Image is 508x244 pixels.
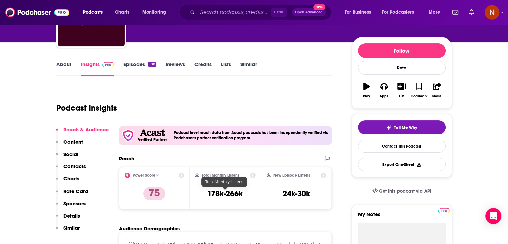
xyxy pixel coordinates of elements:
div: Play [363,94,370,98]
span: Charts [115,8,129,17]
div: Search podcasts, credits, & more... [185,5,338,20]
button: Rate Card [56,188,88,200]
label: My Notes [358,211,446,223]
a: Pro website [438,207,450,213]
div: Share [432,94,441,98]
img: Podchaser - Follow, Share and Rate Podcasts [5,6,69,19]
a: InsightsPodchaser Pro [81,61,114,76]
img: User Profile [485,5,499,20]
a: Credits [194,61,212,76]
span: Monitoring [142,8,166,17]
button: Show profile menu [485,5,499,20]
button: Social [56,151,78,163]
a: Show notifications dropdown [466,7,477,18]
button: tell me why sparkleTell Me Why [358,120,446,134]
button: Details [56,213,80,225]
button: Charts [56,175,79,188]
img: Podchaser Pro [102,62,114,67]
button: Play [358,78,375,102]
a: Get this podcast via API [367,183,437,199]
button: Apps [375,78,393,102]
div: Apps [380,94,388,98]
p: Similar [63,225,80,231]
button: open menu [378,7,424,18]
h5: Verified Partner [138,138,167,142]
img: Acast [140,129,165,136]
button: Content [56,139,83,151]
img: Podchaser Pro [438,208,450,213]
button: open menu [340,7,379,18]
h3: 24k-30k [283,189,310,199]
img: verfied icon [122,129,135,142]
div: 188 [148,62,156,67]
span: Total Monthly Listens [205,179,243,184]
span: Ctrl K [271,8,287,17]
input: Search podcasts, credits, & more... [197,7,271,18]
p: Details [63,213,80,219]
span: Podcasts [83,8,103,17]
a: Show notifications dropdown [450,7,461,18]
p: Content [63,139,83,145]
a: Reviews [166,61,185,76]
h2: Power Score™ [133,173,159,178]
p: 75 [143,187,165,200]
button: Sponsors [56,200,86,213]
img: tell me why sparkle [386,125,391,130]
a: About [56,61,71,76]
p: Sponsors [63,200,86,207]
a: Lists [221,61,231,76]
span: Tell Me Why [394,125,417,130]
span: Get this podcast via API [379,188,431,194]
button: Share [428,78,445,102]
a: Similar [240,61,257,76]
a: Charts [111,7,133,18]
span: New [313,4,325,10]
button: open menu [424,7,448,18]
button: Follow [358,43,446,58]
h2: Reach [119,155,134,162]
p: Reach & Audience [63,126,109,133]
span: Logged in as AdelNBM [485,5,499,20]
span: For Business [345,8,371,17]
button: Reach & Audience [56,126,109,139]
a: Episodes188 [123,61,156,76]
h3: 178k-266k [207,189,243,199]
button: open menu [138,7,175,18]
p: Contacts [63,163,86,169]
h2: Audience Demographics [119,225,180,232]
button: Bookmark [410,78,428,102]
span: Open Advanced [295,11,323,14]
span: More [429,8,440,17]
h2: Total Monthly Listens [202,173,239,178]
h1: Podcast Insights [56,103,117,113]
div: List [399,94,404,98]
p: Charts [63,175,79,182]
button: Open AdvancedNew [292,8,326,16]
h2: New Episode Listens [273,173,310,178]
div: Rate [358,61,446,75]
p: Rate Card [63,188,88,194]
button: Contacts [56,163,86,175]
p: Social [63,151,78,157]
span: For Podcasters [382,8,414,17]
div: Open Intercom Messenger [485,208,501,224]
button: open menu [78,7,111,18]
div: Bookmark [411,94,427,98]
button: Export One-Sheet [358,158,446,171]
h4: Podcast level reach data from Acast podcasts has been independently verified via Podchaser's part... [174,130,329,140]
button: List [393,78,410,102]
a: Contact This Podcast [358,140,446,153]
button: Similar [56,225,80,237]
